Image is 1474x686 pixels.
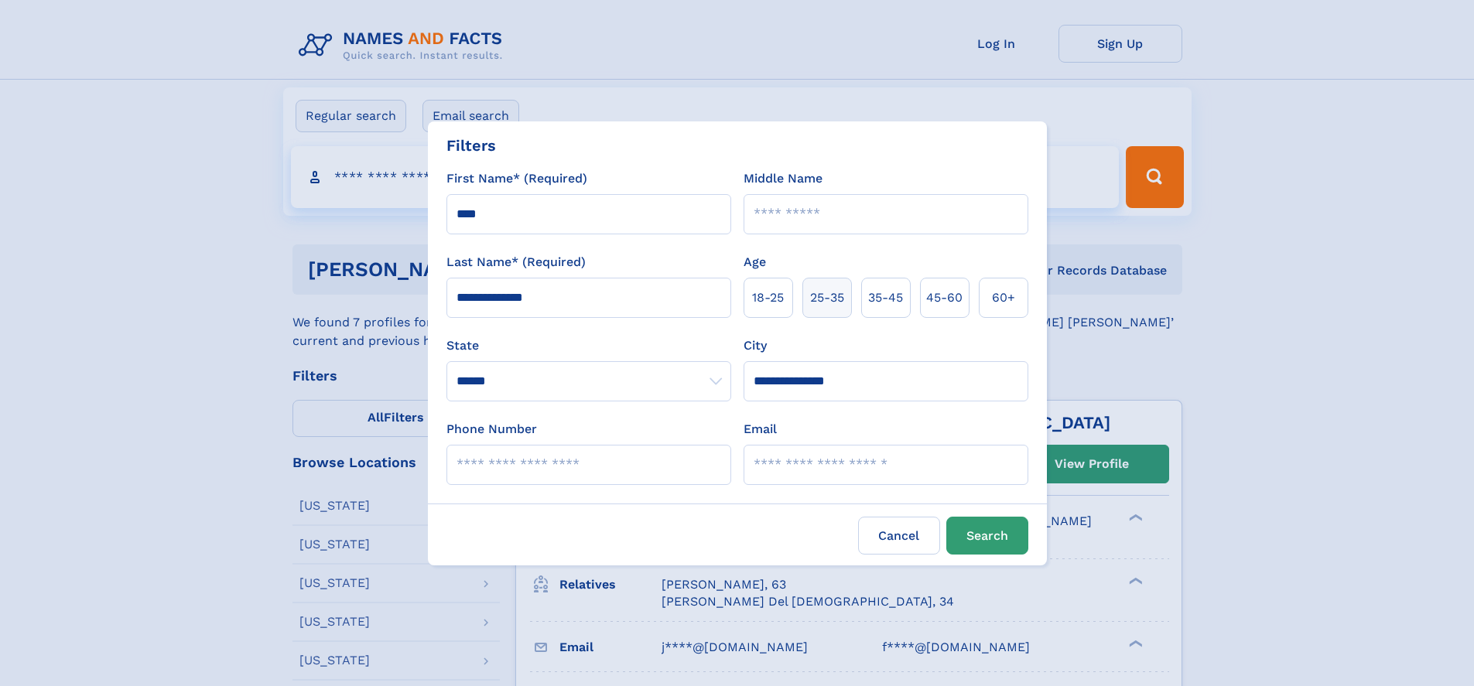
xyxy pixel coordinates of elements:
[752,288,784,307] span: 18‑25
[446,134,496,157] div: Filters
[810,288,844,307] span: 25‑35
[926,288,963,307] span: 45‑60
[446,420,537,439] label: Phone Number
[744,420,777,439] label: Email
[946,517,1028,555] button: Search
[858,517,940,555] label: Cancel
[744,253,766,271] label: Age
[446,336,731,355] label: State
[992,288,1015,307] span: 60+
[744,169,822,188] label: Middle Name
[744,336,767,355] label: City
[868,288,903,307] span: 35‑45
[446,169,587,188] label: First Name* (Required)
[446,253,586,271] label: Last Name* (Required)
